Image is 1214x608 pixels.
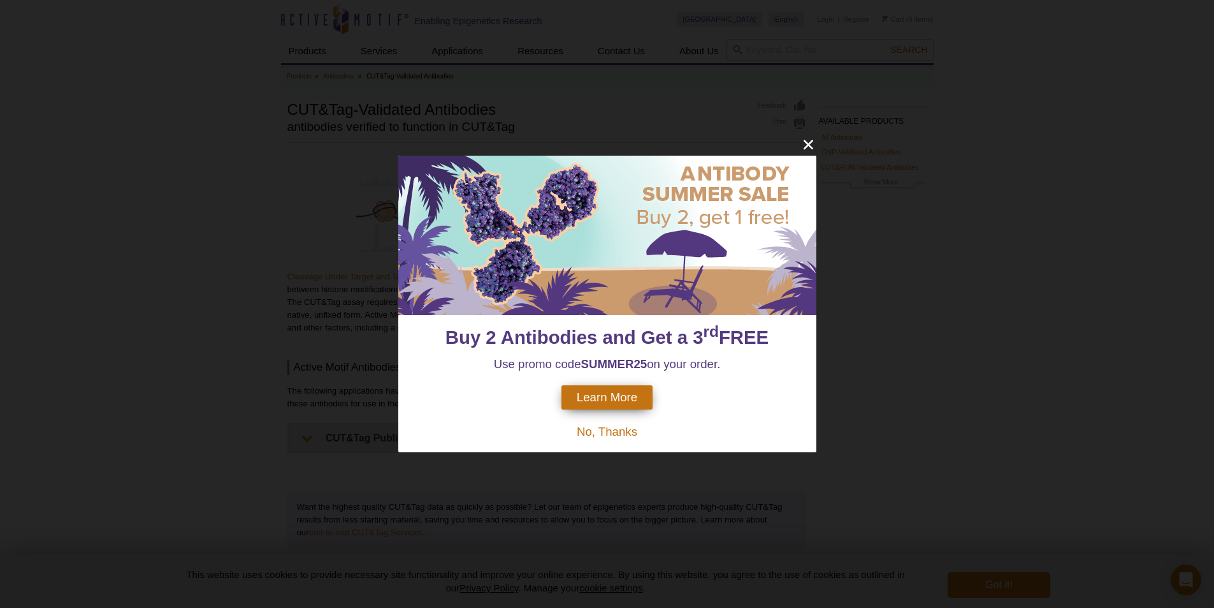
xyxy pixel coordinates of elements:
[581,357,647,371] strong: SUMMER25
[577,425,637,438] span: No, Thanks
[704,323,719,341] sup: rd
[445,327,769,348] span: Buy 2 Antibodies and Get a 3 FREE
[577,390,637,404] span: Learn More
[494,357,721,371] span: Use promo code on your order.
[800,137,816,152] button: close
